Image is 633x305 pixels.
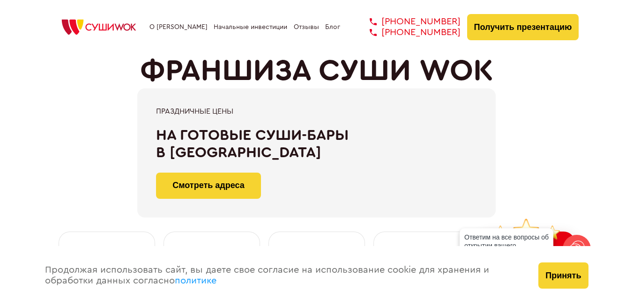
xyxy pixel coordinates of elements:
[156,107,477,116] div: Праздничные цены
[54,17,143,37] img: СУШИWOK
[149,23,208,31] a: О [PERSON_NAME]
[325,23,340,31] a: Блог
[156,173,261,199] a: Смотреть адреса
[538,262,588,289] button: Принять
[467,14,579,40] button: Получить презентацию
[36,246,529,305] div: Продолжая использовать сайт, вы даете свое согласие на использование cookie для хранения и обрабо...
[356,27,461,38] a: [PHONE_NUMBER]
[156,127,477,161] div: На готовые суши-бары в [GEOGRAPHIC_DATA]
[294,23,319,31] a: Отзывы
[214,23,287,31] a: Начальные инвестиции
[175,276,216,285] a: политике
[460,228,553,263] div: Ответим на все вопросы об открытии вашего [PERSON_NAME]!
[140,54,493,88] h1: ФРАНШИЗА СУШИ WOK
[356,16,461,27] a: [PHONE_NUMBER]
